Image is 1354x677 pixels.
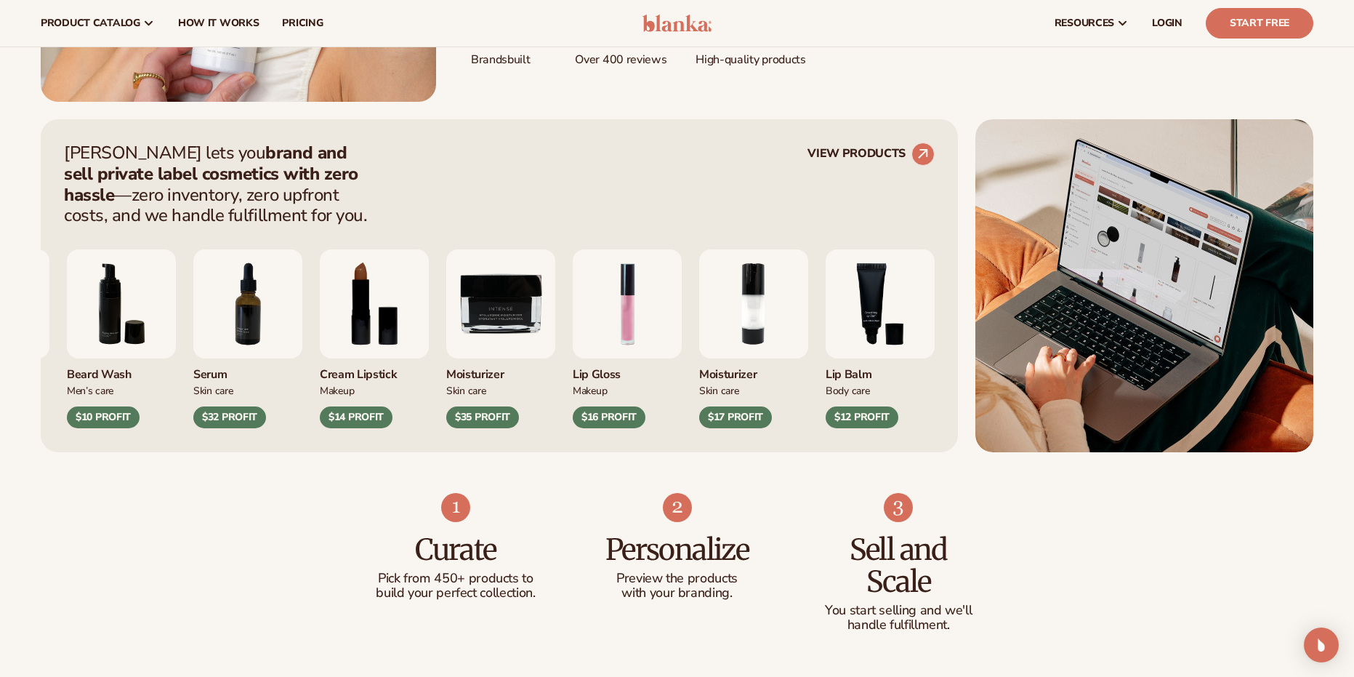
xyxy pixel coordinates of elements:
[320,358,429,382] div: Cream Lipstick
[884,493,913,522] img: Shopify Image 9
[826,406,898,428] div: $12 PROFIT
[1152,17,1182,29] span: LOGIN
[1055,17,1114,29] span: resources
[573,382,682,398] div: Makeup
[696,44,805,68] p: High-quality products
[699,358,808,382] div: Moisturizer
[320,249,429,428] div: 8 / 9
[807,143,935,166] a: VIEW PRODUCTS
[282,17,323,29] span: pricing
[446,249,555,428] div: 9 / 9
[64,143,376,226] p: [PERSON_NAME] lets you —zero inventory, zero upfront costs, and we handle fulfillment for you.
[1304,628,1339,662] div: Open Intercom Messenger
[320,382,429,398] div: Makeup
[817,604,980,618] p: You start selling and we'll
[817,534,980,598] h3: Sell and Scale
[826,249,935,428] div: 3 / 9
[193,249,302,428] div: 7 / 9
[595,586,759,601] p: with your branding.
[320,406,392,428] div: $14 PROFIT
[573,249,682,358] img: Pink lip gloss.
[595,572,759,586] p: Preview the products
[826,358,935,382] div: Lip Balm
[573,249,682,428] div: 1 / 9
[374,534,538,566] h3: Curate
[193,406,266,428] div: $32 PROFIT
[64,141,358,207] strong: brand and sell private label cosmetics with zero hassle
[642,15,712,32] img: logo
[446,249,555,358] img: Moisturizer.
[193,382,302,398] div: Skin Care
[573,358,682,382] div: Lip Gloss
[573,406,645,428] div: $16 PROFIT
[663,493,692,522] img: Shopify Image 8
[471,44,546,68] p: Brands built
[178,17,259,29] span: How It Works
[441,493,470,522] img: Shopify Image 7
[374,572,538,601] p: Pick from 450+ products to build your perfect collection.
[67,249,176,358] img: Foaming beard wash.
[67,249,176,428] div: 6 / 9
[575,44,666,68] p: Over 400 reviews
[699,382,808,398] div: Skin Care
[446,406,519,428] div: $35 PROFIT
[41,17,140,29] span: product catalog
[826,382,935,398] div: Body Care
[193,249,302,358] img: Collagen and retinol serum.
[817,618,980,633] p: handle fulfillment.
[826,249,935,358] img: Smoothing lip balm.
[67,382,176,398] div: Men’s Care
[699,249,808,428] div: 2 / 9
[67,358,176,382] div: Beard Wash
[699,406,772,428] div: $17 PROFIT
[595,534,759,566] h3: Personalize
[699,249,808,358] img: Moisturizing lotion.
[193,358,302,382] div: Serum
[975,119,1313,452] img: Shopify Image 5
[446,358,555,382] div: Moisturizer
[446,382,555,398] div: Skin Care
[67,406,140,428] div: $10 PROFIT
[1206,8,1313,39] a: Start Free
[320,249,429,358] img: Luxury cream lipstick.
